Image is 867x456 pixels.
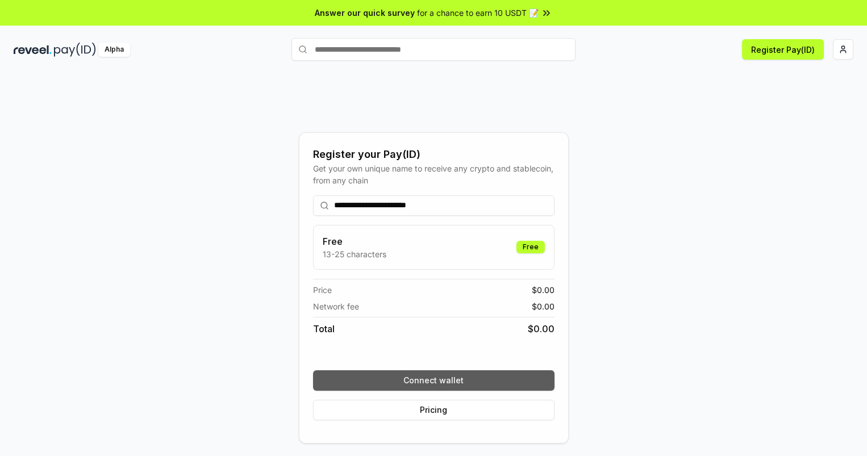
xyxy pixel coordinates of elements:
[417,7,539,19] span: for a chance to earn 10 USDT 📝
[313,370,555,391] button: Connect wallet
[516,241,545,253] div: Free
[323,235,386,248] h3: Free
[742,39,824,60] button: Register Pay(ID)
[528,322,555,336] span: $ 0.00
[54,43,96,57] img: pay_id
[313,322,335,336] span: Total
[98,43,130,57] div: Alpha
[532,284,555,296] span: $ 0.00
[313,162,555,186] div: Get your own unique name to receive any crypto and stablecoin, from any chain
[313,147,555,162] div: Register your Pay(ID)
[532,300,555,312] span: $ 0.00
[14,43,52,57] img: reveel_dark
[313,300,359,312] span: Network fee
[323,248,386,260] p: 13-25 characters
[315,7,415,19] span: Answer our quick survey
[313,400,555,420] button: Pricing
[313,284,332,296] span: Price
